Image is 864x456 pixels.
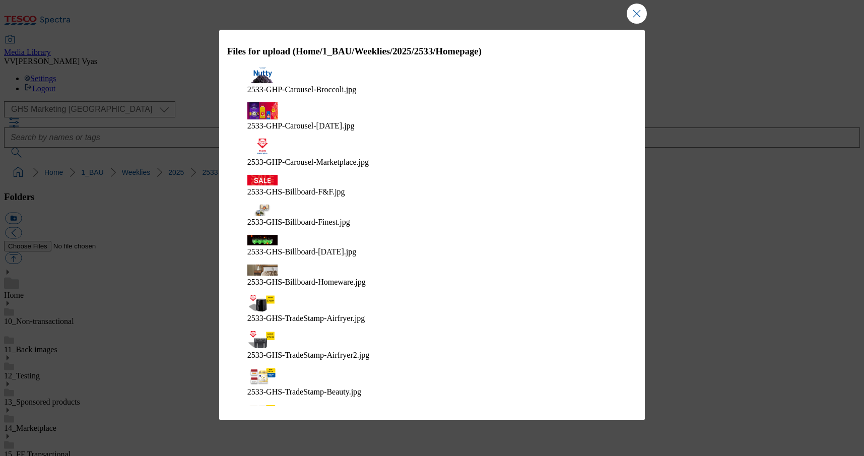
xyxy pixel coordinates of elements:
[247,278,617,287] figcaption: 2533-GHS-Billboard-Homeware.jpg
[247,295,278,312] img: preview
[227,46,637,57] h3: Files for upload (Home/1_BAU/Weeklies/2025/2533/Homepage)
[219,30,645,420] div: Modal
[247,314,617,323] figcaption: 2533-GHS-TradeStamp-Airfryer.jpg
[247,67,278,84] img: preview
[247,265,278,275] img: preview
[247,351,617,360] figcaption: 2533-GHS-TradeStamp-Airfryer2.jpg
[247,187,617,197] figcaption: 2533-GHS-Billboard-F&F.jpg
[247,158,617,167] figcaption: 2533-GHP-Carousel-Marketplace.jpg
[627,4,647,24] button: Close Modal
[247,235,278,245] img: preview
[247,331,278,349] img: preview
[247,205,278,215] img: preview
[247,139,278,156] img: preview
[247,121,617,131] figcaption: 2533-GHP-Carousel-[DATE].jpg
[247,387,617,397] figcaption: 2533-GHS-TradeStamp-Beauty.jpg
[247,102,278,119] img: preview
[247,218,617,227] figcaption: 2533-GHS-Billboard-Finest.jpg
[247,175,278,185] img: preview
[247,85,617,94] figcaption: 2533-GHP-Carousel-Broccoli.jpg
[247,247,617,256] figcaption: 2533-GHS-Billboard-[DATE].jpg
[247,368,278,385] img: preview
[247,405,278,422] img: preview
